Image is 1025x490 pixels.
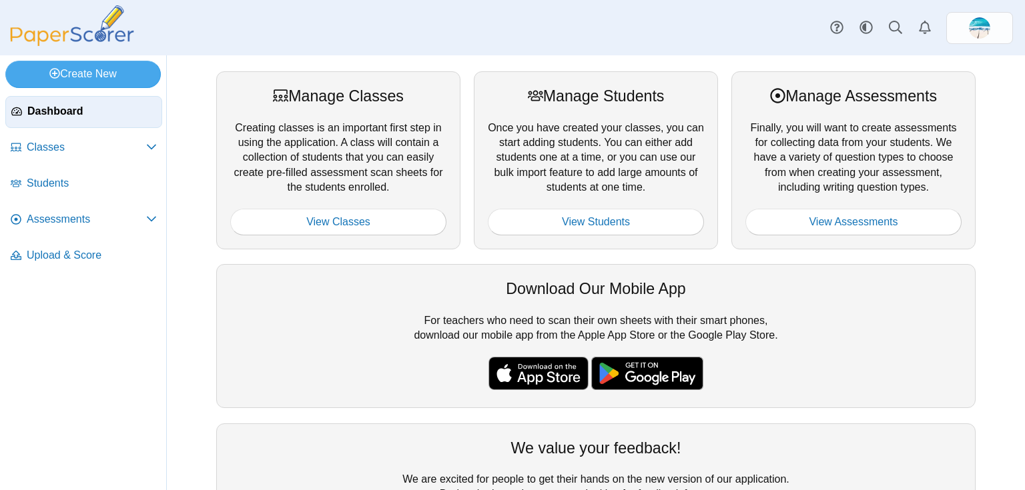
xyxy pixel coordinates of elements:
div: Manage Students [488,85,704,107]
div: Once you have created your classes, you can start adding students. You can either add students on... [474,71,718,249]
span: Chrissy Greenberg [969,17,990,39]
img: ps.H1yuw66FtyTk4FxR [969,17,990,39]
a: Assessments [5,204,162,236]
span: Assessments [27,212,146,227]
img: PaperScorer [5,5,139,46]
a: PaperScorer [5,37,139,48]
img: apple-store-badge.svg [488,357,589,390]
img: google-play-badge.png [591,357,703,390]
div: For teachers who need to scan their own sheets with their smart phones, download our mobile app f... [216,264,976,408]
div: Creating classes is an important first step in using the application. A class will contain a coll... [216,71,460,249]
span: Dashboard [27,104,156,119]
a: Create New [5,61,161,87]
a: Upload & Score [5,240,162,272]
div: We value your feedback! [230,437,962,459]
a: Dashboard [5,96,162,128]
a: Students [5,168,162,200]
span: Upload & Score [27,248,157,263]
div: Download Our Mobile App [230,278,962,299]
div: Finally, you will want to create assessments for collecting data from your students. We have a va... [731,71,976,249]
span: Students [27,176,157,191]
a: View Students [488,209,704,235]
a: Classes [5,132,162,164]
div: Manage Classes [230,85,446,107]
a: Alerts [910,13,940,43]
a: View Classes [230,209,446,235]
a: View Assessments [745,209,962,235]
div: Manage Assessments [745,85,962,107]
a: ps.H1yuw66FtyTk4FxR [946,12,1013,44]
span: Classes [27,140,146,155]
